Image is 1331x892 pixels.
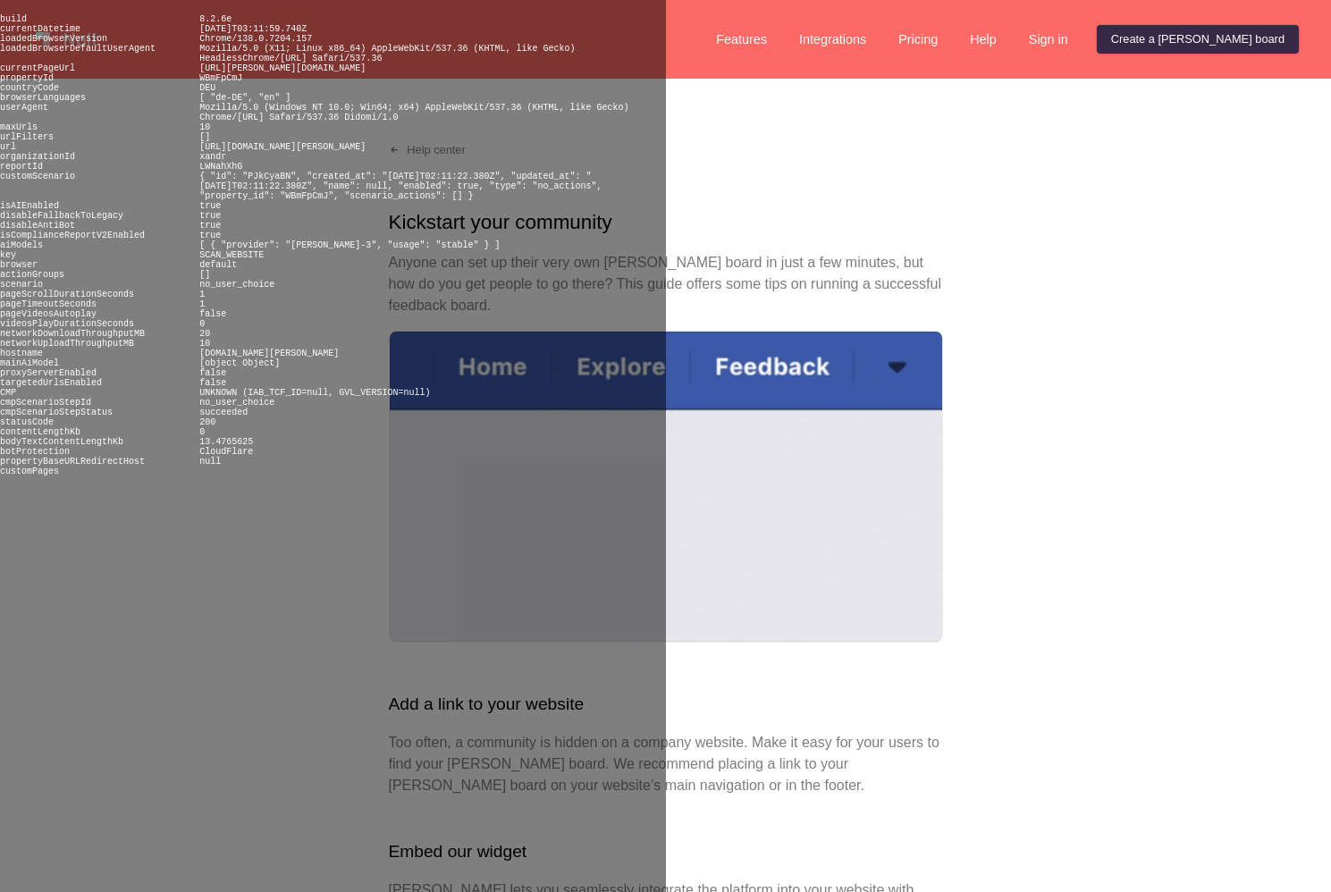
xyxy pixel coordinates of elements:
[199,417,215,427] pre: 200
[702,25,781,54] a: Features
[199,162,242,172] pre: LWNahXhG
[199,358,280,368] pre: [object Object]
[884,25,952,54] a: Pricing
[1015,25,1082,54] a: Sign in
[199,250,264,260] pre: SCAN_WEBSITE
[199,309,226,319] pre: false
[199,339,210,349] pre: 10
[199,34,312,44] pre: Chrome/138.0.7204.157
[199,142,366,152] pre: [URL][DOMAIN_NAME][PERSON_NAME]
[389,839,943,865] h2: Embed our widget
[199,93,291,103] pre: [ "de-DE", "en" ]
[199,44,575,63] pre: Mozilla/5.0 (X11; Linux x86_64) AppleWebKit/537.36 (KHTML, like Gecko) HeadlessChrome/[URL] Safar...
[956,25,1011,54] a: Help
[199,290,205,299] pre: 1
[199,270,210,280] pre: []
[785,25,880,54] a: Integrations
[199,152,226,162] pre: xandr
[199,240,500,250] pre: [ { "provider": "[PERSON_NAME]-3", "usage": "stable" } ]
[199,349,339,358] pre: [DOMAIN_NAME][PERSON_NAME]
[199,299,205,309] pre: 1
[199,231,221,240] pre: true
[199,388,430,398] pre: UNKNOWN (IAB_TCF_ID=null, GVL_VERSION=null)
[199,172,602,201] pre: { "id": "PJkCyaBN", "created_at": "[DATE]T02:11:22.380Z", "updated_at": "[DATE]T02:11:22.380Z", "...
[389,692,943,718] h2: Add a link to your website
[199,260,237,270] pre: default
[199,83,215,93] pre: DEU
[199,221,221,231] pre: true
[389,732,943,796] p: Too often, a community is hidden on a company website. Make it easy for your users to find your [...
[199,437,253,447] pre: 13.4765625
[199,132,210,142] pre: []
[199,368,226,378] pre: false
[199,73,242,83] pre: WBmFpCmJ
[199,408,248,417] pre: succeeded
[199,447,253,457] pre: CloudFlare
[199,14,232,24] pre: 8.2.6e
[389,207,943,238] h1: Kickstart your community
[199,319,205,329] pre: 0
[199,329,210,339] pre: 20
[199,24,307,34] pre: [DATE]T03:11:59.740Z
[1097,25,1299,54] a: Create a [PERSON_NAME] board
[199,103,628,122] pre: Mozilla/5.0 (Windows NT 10.0; Win64; x64) AppleWebKit/537.36 (KHTML, like Gecko) Chrome/[URL] Saf...
[199,201,221,211] pre: true
[199,211,221,221] pre: true
[199,280,274,290] pre: no_user_choice
[199,378,226,388] pre: false
[199,63,366,73] pre: [URL][PERSON_NAME][DOMAIN_NAME]
[199,398,274,408] pre: no_user_choice
[199,122,210,132] pre: 10
[199,427,205,437] pre: 0
[199,457,221,467] pre: null
[389,252,943,316] p: Anyone can set up their very own [PERSON_NAME] board in just a few minutes, but how do you get pe...
[389,331,943,644] img: Examples on how to link to your board from your website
